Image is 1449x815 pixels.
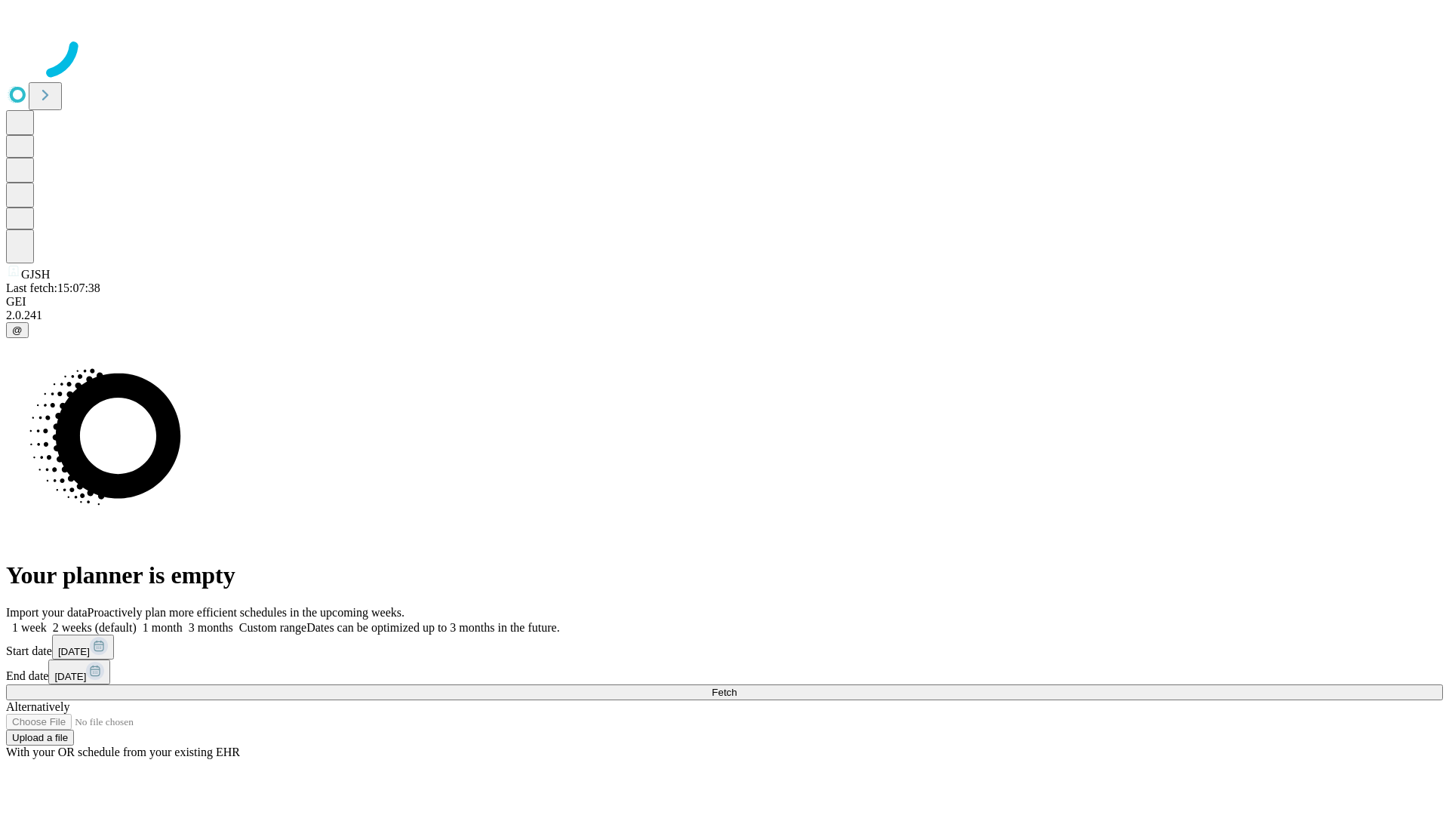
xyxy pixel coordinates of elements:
[6,746,240,758] span: With your OR schedule from your existing EHR
[6,322,29,338] button: @
[143,621,183,634] span: 1 month
[6,295,1443,309] div: GEI
[54,671,86,682] span: [DATE]
[712,687,737,698] span: Fetch
[53,621,137,634] span: 2 weeks (default)
[306,621,559,634] span: Dates can be optimized up to 3 months in the future.
[12,324,23,336] span: @
[6,606,88,619] span: Import your data
[52,635,114,660] button: [DATE]
[88,606,405,619] span: Proactively plan more efficient schedules in the upcoming weeks.
[6,309,1443,322] div: 2.0.241
[6,684,1443,700] button: Fetch
[58,646,90,657] span: [DATE]
[6,730,74,746] button: Upload a file
[6,281,100,294] span: Last fetch: 15:07:38
[6,561,1443,589] h1: Your planner is empty
[239,621,306,634] span: Custom range
[6,635,1443,660] div: Start date
[48,660,110,684] button: [DATE]
[12,621,47,634] span: 1 week
[189,621,233,634] span: 3 months
[6,660,1443,684] div: End date
[6,700,69,713] span: Alternatively
[21,268,50,281] span: GJSH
